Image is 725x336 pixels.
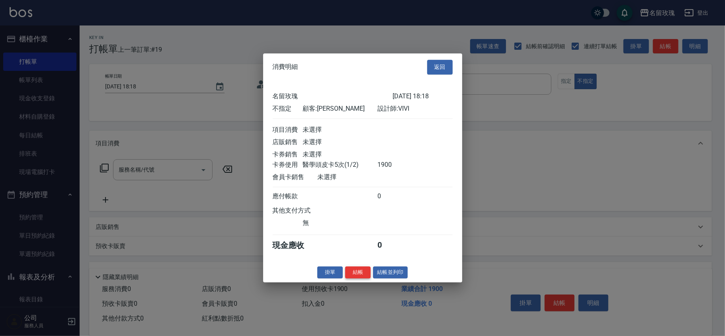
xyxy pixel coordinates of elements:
div: [DATE] 18:18 [393,92,453,101]
div: 無 [303,219,377,227]
div: 卡券使用 [273,161,303,169]
div: 會員卡銷售 [273,173,318,182]
div: 0 [377,240,407,251]
button: 結帳並列印 [373,266,408,279]
div: 未選擇 [303,150,377,159]
div: 設計師: VIVI [377,105,452,113]
div: 不指定 [273,105,303,113]
div: 未選擇 [303,126,377,134]
div: 卡券銷售 [273,150,303,159]
div: 名留玫瑰 [273,92,393,101]
span: 消費明細 [273,63,298,71]
div: 其他支付方式 [273,207,333,215]
div: 0 [377,192,407,201]
div: 現金應收 [273,240,318,251]
div: 未選擇 [303,138,377,147]
div: 項目消費 [273,126,303,134]
button: 結帳 [345,266,371,279]
div: 應付帳款 [273,192,303,201]
button: 掛單 [317,266,343,279]
div: 1900 [377,161,407,169]
div: 未選擇 [318,173,393,182]
div: 醫學頭皮卡5次(1/2) [303,161,377,169]
div: 顧客: [PERSON_NAME] [303,105,377,113]
button: 返回 [427,60,453,74]
div: 店販銷售 [273,138,303,147]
